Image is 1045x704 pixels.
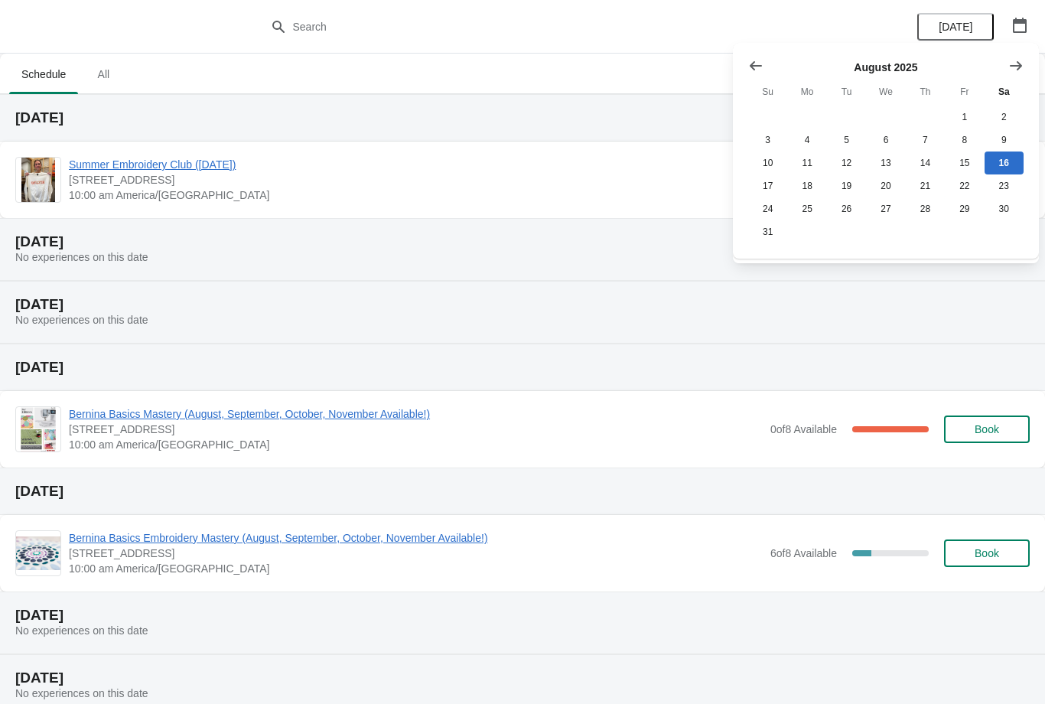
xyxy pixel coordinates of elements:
[742,52,770,80] button: Show previous month, July 2025
[69,561,763,576] span: 10:00 am America/[GEOGRAPHIC_DATA]
[985,106,1024,129] button: Saturday August 2 2025
[69,530,763,546] span: Bernina Basics Embroidery Mastery (August, September, October, November Available!)
[944,416,1030,443] button: Book
[787,197,826,220] button: Monday August 25 2025
[15,360,1030,375] h2: [DATE]
[15,608,1030,623] h2: [DATE]
[16,536,60,569] img: Bernina Basics Embroidery Mastery (August, September, October, November Available!) | 1300 Salem ...
[1002,52,1030,80] button: Show next month, September 2025
[866,174,905,197] button: Wednesday August 20 2025
[906,129,945,152] button: Thursday August 7 2025
[21,158,55,202] img: Summer Embroidery Club (Saturday, August 16) | 1300 Salem Rd SW, Suite 350, Rochester, MN 55902 |...
[69,157,757,172] span: Summer Embroidery Club ([DATE])
[975,547,999,559] span: Book
[866,78,905,106] th: Wednesday
[985,152,1024,174] button: Today Saturday August 16 2025
[748,174,787,197] button: Sunday August 17 2025
[906,152,945,174] button: Thursday August 14 2025
[866,197,905,220] button: Wednesday August 27 2025
[15,687,148,699] span: No experiences on this date
[945,78,984,106] th: Friday
[69,422,763,437] span: [STREET_ADDRESS]
[69,172,757,187] span: [STREET_ADDRESS]
[748,197,787,220] button: Sunday August 24 2025
[787,152,826,174] button: Monday August 11 2025
[748,129,787,152] button: Sunday August 3 2025
[292,13,784,41] input: Search
[15,251,148,263] span: No experiences on this date
[827,78,866,106] th: Tuesday
[945,129,984,152] button: Friday August 8 2025
[985,174,1024,197] button: Saturday August 23 2025
[827,152,866,174] button: Tuesday August 12 2025
[985,78,1024,106] th: Saturday
[945,197,984,220] button: Friday August 29 2025
[827,129,866,152] button: Tuesday August 5 2025
[906,174,945,197] button: Thursday August 21 2025
[770,547,837,559] span: 6 of 8 Available
[15,624,148,637] span: No experiences on this date
[866,129,905,152] button: Wednesday August 6 2025
[906,197,945,220] button: Thursday August 28 2025
[787,174,826,197] button: Monday August 18 2025
[69,546,763,561] span: [STREET_ADDRESS]
[15,234,1030,249] h2: [DATE]
[975,423,999,435] span: Book
[787,78,826,106] th: Monday
[748,78,787,106] th: Sunday
[69,187,757,203] span: 10:00 am America/[GEOGRAPHIC_DATA]
[69,437,763,452] span: 10:00 am America/[GEOGRAPHIC_DATA]
[945,106,984,129] button: Friday August 1 2025
[15,110,1030,125] h2: [DATE]
[9,60,78,88] span: Schedule
[945,152,984,174] button: Friday August 15 2025
[748,152,787,174] button: Sunday August 10 2025
[84,60,122,88] span: All
[827,197,866,220] button: Tuesday August 26 2025
[866,152,905,174] button: Wednesday August 13 2025
[985,129,1024,152] button: Saturday August 9 2025
[939,21,972,33] span: [DATE]
[906,78,945,106] th: Thursday
[827,174,866,197] button: Tuesday August 19 2025
[15,297,1030,312] h2: [DATE]
[748,220,787,243] button: Sunday August 31 2025
[985,197,1024,220] button: Saturday August 30 2025
[21,407,55,451] img: Bernina Basics Mastery (August, September, October, November Available!) | 1300 Salem Rd SW, Suit...
[945,174,984,197] button: Friday August 22 2025
[917,13,994,41] button: [DATE]
[15,484,1030,499] h2: [DATE]
[787,129,826,152] button: Monday August 4 2025
[944,539,1030,567] button: Book
[69,406,763,422] span: Bernina Basics Mastery (August, September, October, November Available!)
[15,670,1030,686] h2: [DATE]
[15,314,148,326] span: No experiences on this date
[770,423,837,435] span: 0 of 8 Available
